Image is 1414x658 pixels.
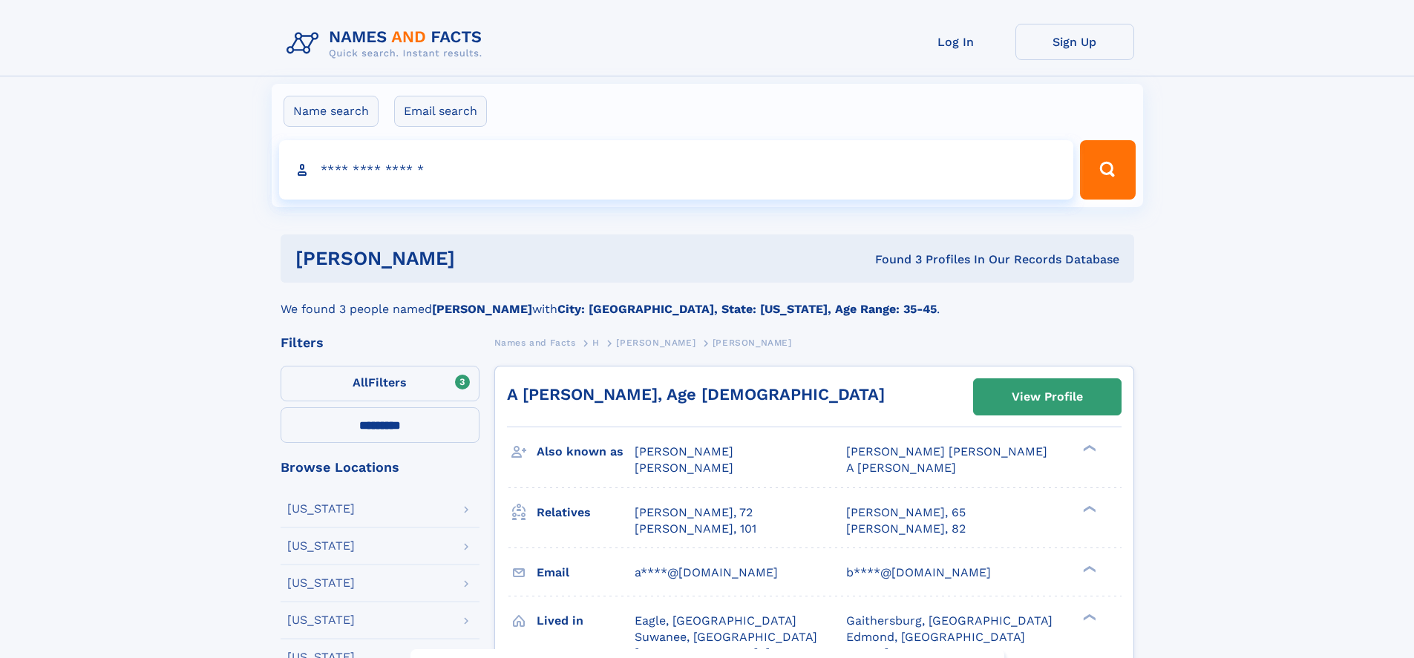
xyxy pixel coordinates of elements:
[279,140,1074,200] input: search input
[281,366,479,401] label: Filters
[1079,564,1097,573] div: ❯
[665,251,1119,268] div: Found 3 Profiles In Our Records Database
[494,333,576,352] a: Names and Facts
[537,560,635,585] h3: Email
[1079,504,1097,513] div: ❯
[281,336,479,349] div: Filters
[287,614,355,626] div: [US_STATE]
[592,333,600,352] a: H
[1015,24,1134,60] a: Sign Up
[713,338,792,348] span: [PERSON_NAME]
[846,461,956,475] span: A [PERSON_NAME]
[1079,444,1097,453] div: ❯
[353,375,368,389] span: All
[295,249,665,268] h1: [PERSON_NAME]
[897,24,1015,60] a: Log In
[287,540,355,552] div: [US_STATE]
[284,96,379,127] label: Name search
[537,608,635,634] h3: Lived in
[616,338,695,348] span: [PERSON_NAME]
[281,461,479,474] div: Browse Locations
[281,283,1134,318] div: We found 3 people named with .
[394,96,487,127] label: Email search
[846,613,1053,628] span: Gaithersburg, [GEOGRAPHIC_DATA]
[846,521,966,537] a: [PERSON_NAME], 82
[1079,612,1097,622] div: ❯
[635,444,733,458] span: [PERSON_NAME]
[287,503,355,515] div: [US_STATE]
[846,630,1025,644] span: Edmond, [GEOGRAPHIC_DATA]
[635,504,753,521] a: [PERSON_NAME], 72
[537,439,635,464] h3: Also known as
[846,444,1047,458] span: [PERSON_NAME] [PERSON_NAME]
[281,24,494,64] img: Logo Names and Facts
[616,333,695,352] a: [PERSON_NAME]
[592,338,600,348] span: H
[432,302,532,316] b: [PERSON_NAME]
[635,630,817,644] span: Suwanee, [GEOGRAPHIC_DATA]
[537,500,635,525] h3: Relatives
[287,577,355,589] div: [US_STATE]
[557,302,937,316] b: City: [GEOGRAPHIC_DATA], State: [US_STATE], Age Range: 35-45
[635,613,796,628] span: Eagle, [GEOGRAPHIC_DATA]
[507,385,885,404] a: A [PERSON_NAME], Age [DEMOGRAPHIC_DATA]
[635,461,733,475] span: [PERSON_NAME]
[1012,380,1083,414] div: View Profile
[846,504,966,521] a: [PERSON_NAME], 65
[974,379,1121,415] a: View Profile
[1080,140,1135,200] button: Search Button
[635,521,756,537] a: [PERSON_NAME], 101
